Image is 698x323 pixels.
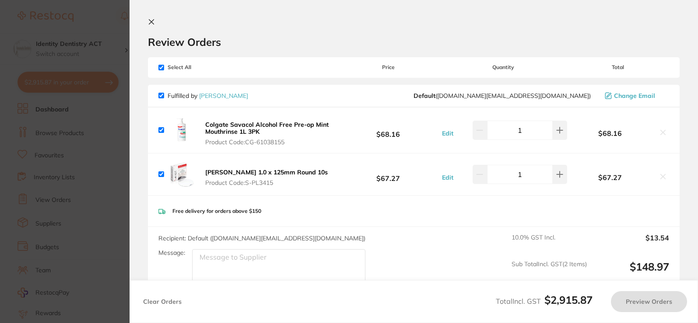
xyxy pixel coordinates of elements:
button: [PERSON_NAME] 1.0 x 125mm Round 10s Product Code:S-PL3415 [203,168,330,187]
b: Colgate Savacol Alcohol Free Pre-op Mint Mouthrinse 1L 3PK [205,121,329,135]
span: Recipient: Default ( [DOMAIN_NAME][EMAIL_ADDRESS][DOMAIN_NAME] ) [158,234,365,242]
h2: Review Orders [148,35,680,49]
button: Colgate Savacol Alcohol Free Pre-op Mint Mouthrinse 1L 3PK Product Code:CG-61038155 [203,121,337,146]
span: Product Code: CG-61038155 [205,139,334,146]
span: Total Incl. GST [496,297,593,306]
span: Price [337,64,439,70]
button: Clear Orders [140,291,184,312]
p: Free delivery for orders above $150 [172,208,261,214]
output: $13.54 [594,234,669,253]
span: Total [567,64,669,70]
span: Product Code: S-PL3415 [205,179,328,186]
b: $68.16 [337,122,439,138]
b: $68.16 [567,129,653,137]
b: Default [414,92,435,100]
a: [PERSON_NAME] [199,92,248,100]
output: $148.97 [594,260,669,285]
button: Edit [439,129,456,137]
button: Preview Orders [611,291,687,312]
b: $2,915.87 [544,293,593,306]
b: $67.27 [337,167,439,183]
p: Fulfilled by [168,92,248,99]
img: bmJyN2xndw [168,160,196,188]
span: Sub Total Incl. GST ( 2 Items) [512,260,587,285]
span: 10.0 % GST Incl. [512,234,587,253]
button: Change Email [602,92,669,100]
label: Message: [158,249,185,257]
span: Change Email [614,92,655,99]
span: Select All [158,64,246,70]
span: Quantity [439,64,567,70]
img: Y3VtamJ2Yw [168,116,196,144]
b: [PERSON_NAME] 1.0 x 125mm Round 10s [205,168,328,176]
span: customer.care@henryschein.com.au [414,92,591,99]
b: $67.27 [567,174,653,181]
button: Edit [439,174,456,181]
